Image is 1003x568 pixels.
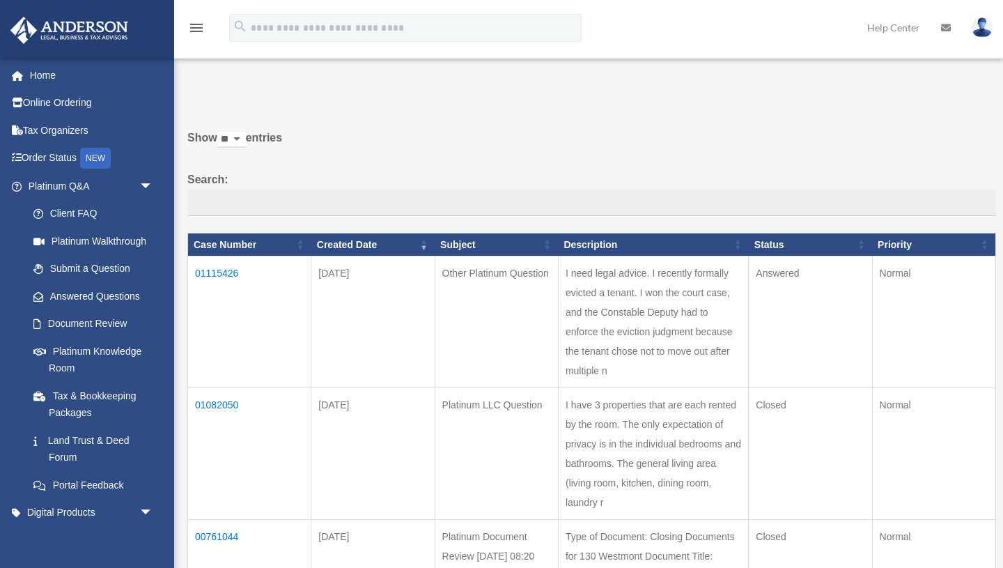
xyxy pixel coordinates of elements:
img: User Pic [972,17,993,38]
a: Home [10,61,174,89]
a: Answered Questions [20,282,160,310]
th: Status: activate to sort column ascending [749,233,872,256]
td: 01115426 [188,256,311,388]
a: Submit a Question [20,255,167,283]
i: search [233,19,248,34]
img: Anderson Advisors Platinum Portal [6,17,132,44]
span: arrow_drop_down [139,172,167,201]
th: Subject: activate to sort column ascending [435,233,558,256]
td: Normal [872,256,995,388]
td: Platinum LLC Question [435,388,558,520]
td: Answered [749,256,872,388]
th: Priority: activate to sort column ascending [872,233,995,256]
td: Normal [872,388,995,520]
label: Show entries [187,128,996,162]
th: Case Number: activate to sort column ascending [188,233,311,256]
a: Platinum Walkthrough [20,227,167,255]
td: [DATE] [311,388,435,520]
td: Other Platinum Question [435,256,558,388]
th: Created Date: activate to sort column ascending [311,233,435,256]
a: Document Review [20,310,167,338]
a: Client FAQ [20,200,167,228]
a: Tax & Bookkeeping Packages [20,382,167,427]
th: Description: activate to sort column ascending [558,233,748,256]
a: Online Ordering [10,89,174,117]
td: [DATE] [311,256,435,388]
a: Platinum Knowledge Room [20,337,167,382]
td: I need legal advice. I recently formally evicted a tenant. I won the court case, and the Constabl... [558,256,748,388]
a: Tax Organizers [10,116,174,144]
a: Portal Feedback [20,471,167,499]
td: I have 3 properties that are each rented by the room. The only expectation of privacy is in the i... [558,388,748,520]
label: Search: [187,170,996,216]
a: Land Trust & Deed Forum [20,427,167,471]
a: Digital Productsarrow_drop_down [10,499,174,527]
i: menu [188,20,205,36]
td: Closed [749,388,872,520]
div: NEW [80,148,111,169]
a: Order StatusNEW [10,144,174,173]
select: Showentries [217,132,246,148]
input: Search: [187,190,996,216]
a: menu [188,24,205,36]
td: 01082050 [188,388,311,520]
a: Platinum Q&Aarrow_drop_down [10,172,167,200]
span: arrow_drop_down [139,499,167,528]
